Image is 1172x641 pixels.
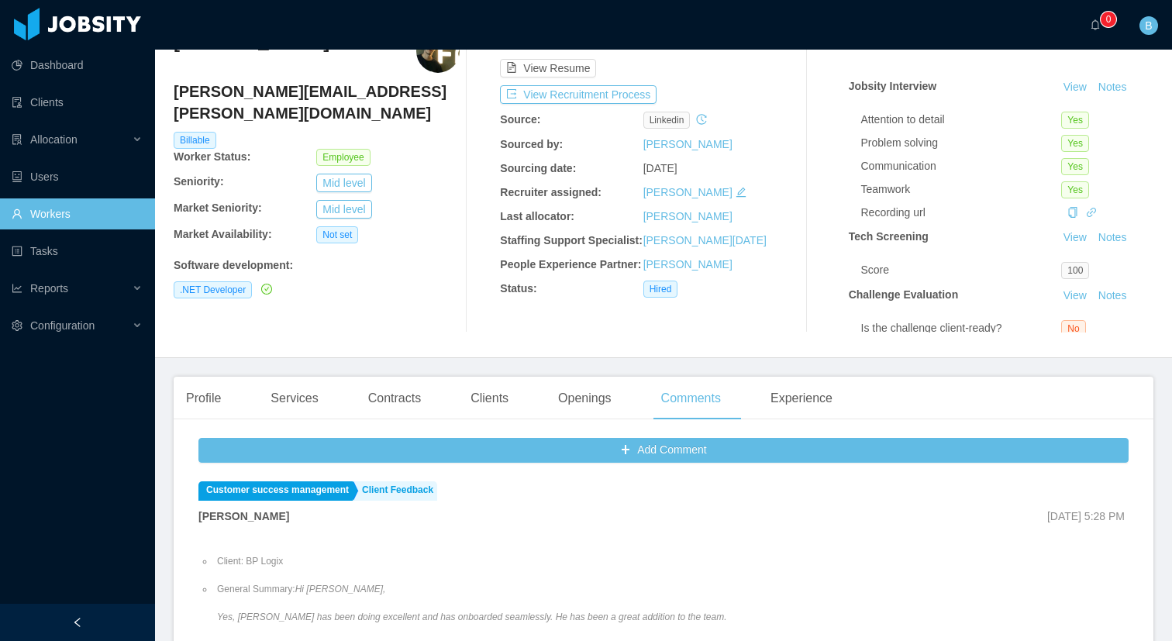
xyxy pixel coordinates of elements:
b: Market Availability: [174,228,272,240]
div: Score [861,262,1062,278]
button: Mid level [316,200,371,219]
i: icon: bell [1090,19,1101,30]
a: [PERSON_NAME] [643,210,732,222]
b: Software development : [174,259,293,271]
i: icon: edit [736,187,746,198]
a: icon: robotUsers [12,161,143,192]
b: Sourced by: [500,138,563,150]
em: Yes, [PERSON_NAME] has been doing excellent and has onboarded seamlessly. He has been a great add... [217,612,727,622]
span: Configuration [30,319,95,332]
b: Source: [500,113,540,126]
i: icon: link [1086,207,1097,218]
div: Attention to detail [861,112,1062,128]
a: View [1058,289,1092,302]
span: 100 [1061,262,1089,279]
div: Comments [649,377,733,420]
button: Notes [1092,287,1133,305]
div: Teamwork [861,181,1062,198]
div: Problem solving [861,135,1062,151]
a: icon: link [1086,206,1097,219]
span: Allocation [30,133,78,146]
div: Contracts [356,377,433,420]
a: [PERSON_NAME] [643,138,732,150]
i: icon: solution [12,134,22,145]
i: icon: setting [12,320,22,331]
a: Customer success management [198,481,353,501]
div: Communication [861,158,1062,174]
a: View [1058,231,1092,243]
span: Yes [1061,158,1089,175]
span: [DATE] [643,162,677,174]
a: icon: profileTasks [12,236,143,267]
span: Employee [316,149,370,166]
button: Notes [1092,229,1133,247]
div: Is the challenge client-ready? [861,320,1062,336]
span: linkedin [643,112,691,129]
span: Reports [30,282,68,295]
strong: [PERSON_NAME] [198,510,289,522]
a: [PERSON_NAME][DATE] [643,234,767,246]
div: Profile [174,377,233,420]
div: Services [258,377,330,420]
i: icon: history [696,114,707,125]
span: Yes [1061,112,1089,129]
button: icon: exportView Recruitment Process [500,85,657,104]
a: icon: userWorkers [12,198,143,229]
h4: [PERSON_NAME][EMAIL_ADDRESS][PERSON_NAME][DOMAIN_NAME] [174,81,460,124]
i: icon: check-circle [261,284,272,295]
b: Recruiter assigned: [500,186,602,198]
button: Notes [1092,78,1133,97]
div: Clients [458,377,521,420]
div: Copy [1067,205,1078,221]
a: icon: exportView Recruitment Process [500,88,657,101]
button: Mid level [316,174,371,192]
b: Status: [500,282,536,295]
strong: Challenge Evaluation [849,288,959,301]
span: [DATE] 5:28 PM [1047,510,1125,522]
b: Last allocator: [500,210,574,222]
span: Not set [316,226,358,243]
span: Yes [1061,181,1089,198]
a: [PERSON_NAME] [643,258,732,271]
a: Client Feedback [354,481,437,501]
a: icon: auditClients [12,87,143,118]
b: Staffing Support Specialist: [500,234,643,246]
b: Market Seniority: [174,202,262,214]
a: icon: file-textView Resume [500,62,596,74]
sup: 0 [1101,12,1116,27]
b: Worker Status: [174,150,250,163]
strong: Tech Screening [849,230,929,243]
li: Client: BP Logix [214,554,727,568]
b: Sourcing date: [500,162,576,174]
a: icon: check-circle [258,283,272,295]
b: Seniority: [174,175,224,188]
button: icon: file-textView Resume [500,59,596,78]
span: No [1061,320,1085,337]
div: Experience [758,377,845,420]
span: B [1145,16,1152,35]
a: View [1058,81,1092,93]
div: Openings [546,377,624,420]
img: 98cdf5a6-281c-4311-a876-81e53de439c9_67335f3a81c1a-400w.png [416,29,460,73]
b: People Experience Partner: [500,258,641,271]
i: icon: line-chart [12,283,22,294]
span: .NET Developer [174,281,252,298]
a: icon: pie-chartDashboard [12,50,143,81]
span: Yes [1061,135,1089,152]
button: icon: plusAdd Comment [198,438,1129,463]
em: Hi [PERSON_NAME], [295,584,386,594]
span: Billable [174,132,216,149]
i: icon: copy [1067,207,1078,218]
span: Hired [643,281,678,298]
a: [PERSON_NAME] [643,186,732,198]
strong: Jobsity Interview [849,80,937,92]
div: Recording url [861,205,1062,221]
